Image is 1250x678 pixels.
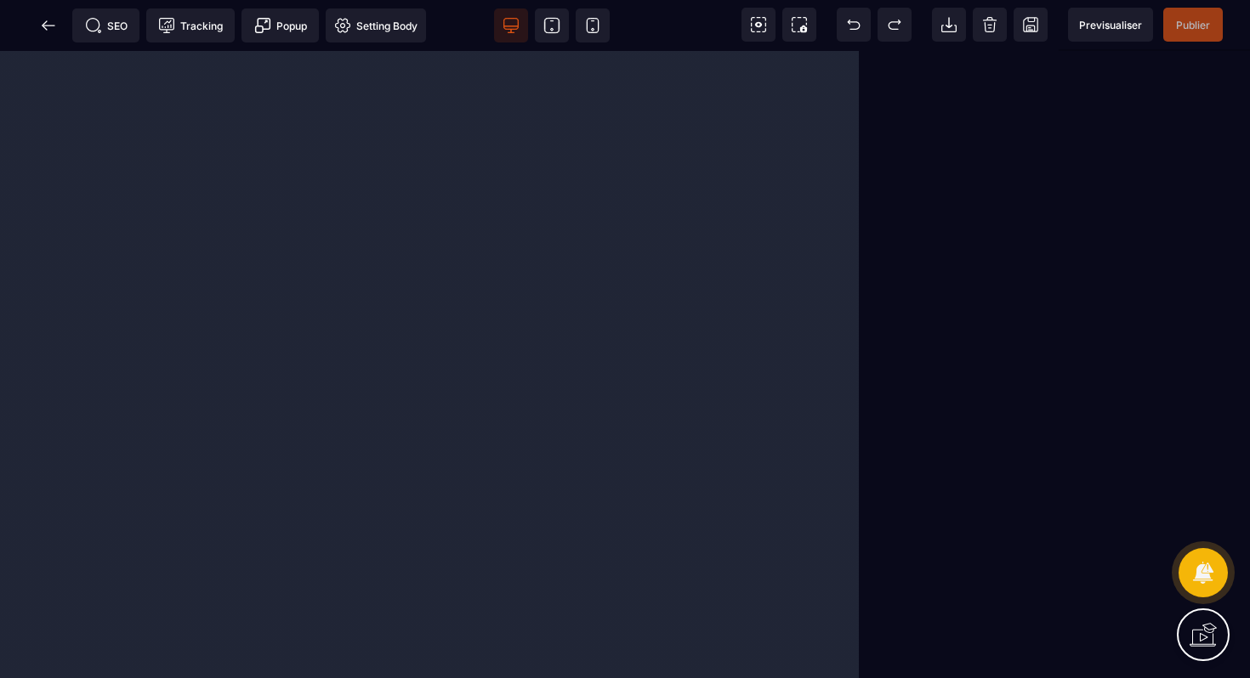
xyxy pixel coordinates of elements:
[782,8,816,42] span: Screenshot
[741,8,776,42] span: View components
[1079,19,1142,31] span: Previsualiser
[1068,8,1153,42] span: Preview
[254,17,307,34] span: Popup
[334,17,418,34] span: Setting Body
[1176,19,1210,31] span: Publier
[85,17,128,34] span: SEO
[158,17,223,34] span: Tracking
